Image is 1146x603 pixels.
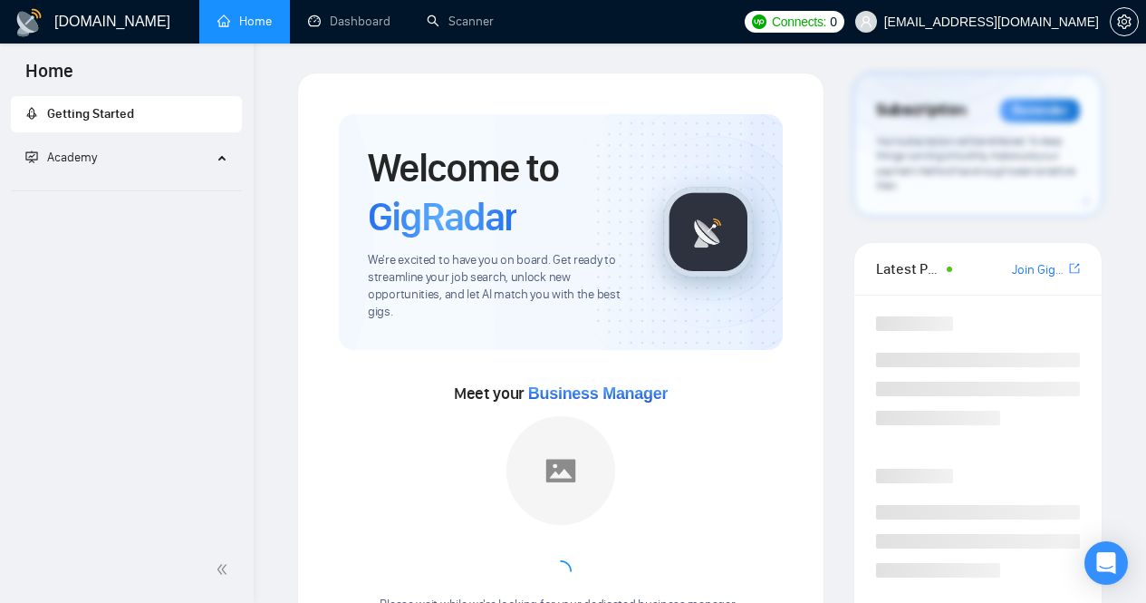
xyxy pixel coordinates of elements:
[308,14,390,29] a: dashboardDashboard
[1111,15,1138,29] span: setting
[772,12,826,32] span: Connects:
[25,150,97,165] span: Academy
[506,416,615,525] img: placeholder.png
[752,15,766,29] img: upwork-logo.png
[25,107,38,120] span: rocket
[1084,541,1128,585] div: Open Intercom Messenger
[47,150,97,165] span: Academy
[368,192,516,241] span: GigRadar
[216,560,234,579] span: double-left
[427,14,494,29] a: searchScanner
[47,106,134,122] span: Getting Started
[368,143,634,241] h1: Welcome to
[1110,7,1139,36] button: setting
[528,384,668,403] span: Business Manager
[11,58,88,96] span: Home
[14,8,43,37] img: logo
[876,258,941,280] span: Latest Posts from the GigRadar Community
[876,134,1075,193] span: Your subscription will be renewed. To keep things running smoothly, make sure your payment method...
[11,183,242,195] li: Academy Homepage
[876,95,966,126] span: Subscription
[368,252,634,321] span: We're excited to have you on board. Get ready to streamline your job search, unlock new opportuni...
[1069,261,1080,276] span: export
[11,96,242,132] li: Getting Started
[550,560,572,582] span: loading
[1000,99,1080,122] div: Reminder
[217,14,272,29] a: homeHome
[1069,260,1080,277] a: export
[1110,15,1139,29] a: setting
[25,151,38,163] span: fund-projection-screen
[860,15,872,28] span: user
[663,187,754,277] img: gigradar-logo.png
[830,12,837,32] span: 0
[1012,260,1065,280] a: Join GigRadar Slack Community
[454,384,668,404] span: Meet your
